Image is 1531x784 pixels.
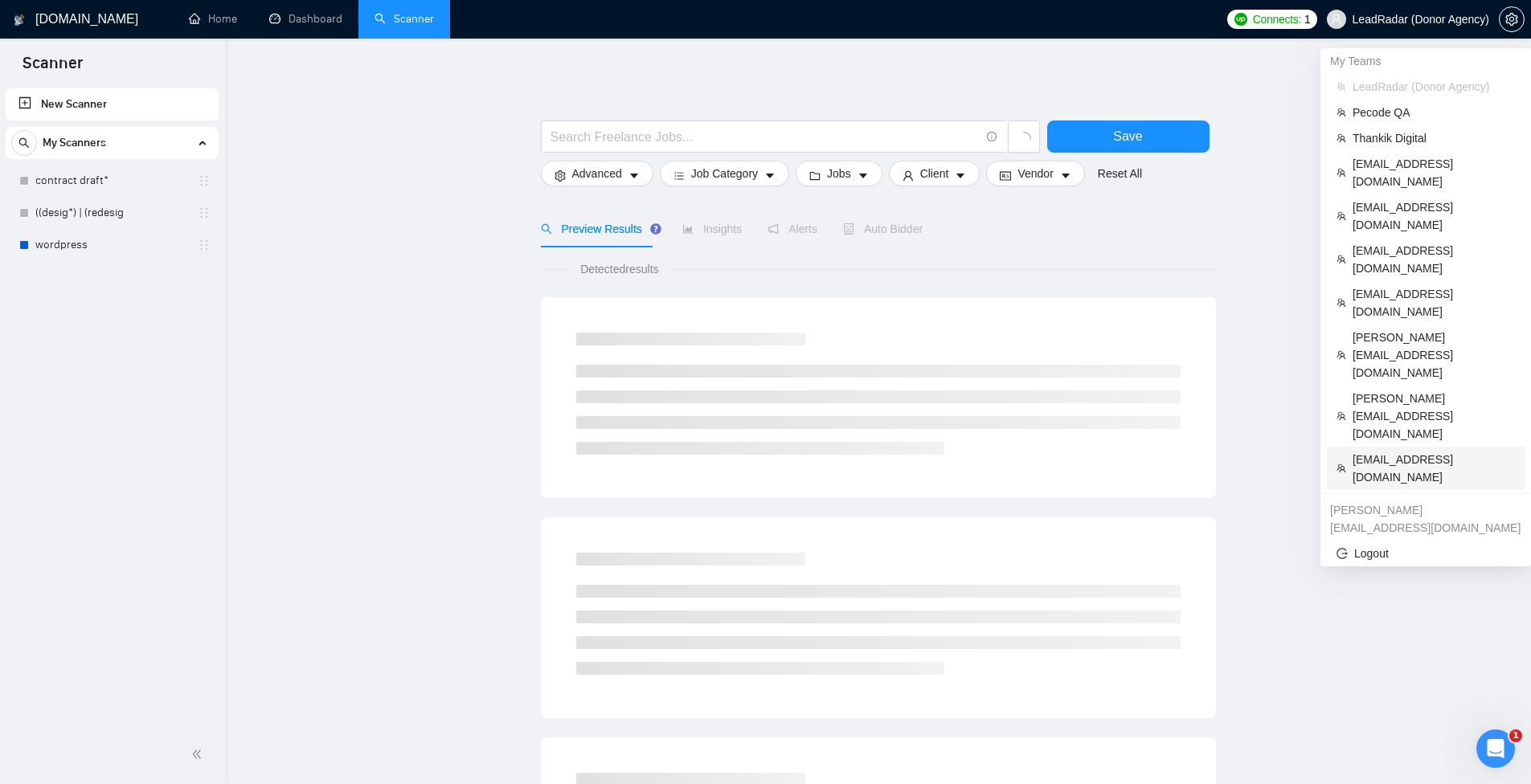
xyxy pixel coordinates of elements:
span: team [1337,411,1346,421]
span: Logout [1337,545,1515,562]
span: search [541,223,552,235]
span: Detected results [569,260,669,278]
span: info-circle [987,132,997,142]
input: Search Freelance Jobs... [551,127,980,147]
span: logout [1337,548,1348,559]
span: Preview Results [541,223,657,235]
a: New Scanner [18,88,206,120]
span: holder [198,206,211,219]
span: team [1337,255,1346,264]
button: settingAdvancedcaret-down [541,161,653,186]
span: bars [673,169,685,182]
span: Save [1113,126,1142,146]
a: wordpress [35,229,188,261]
button: userClientcaret-down [889,161,980,186]
span: loading [1017,132,1031,146]
span: Pecode QA [1353,104,1515,121]
a: setting [1499,13,1525,26]
button: barsJob Categorycaret-down [660,161,789,186]
span: Thankik Digital [1353,129,1515,147]
span: caret-down [764,169,776,182]
img: logo [14,7,25,33]
span: caret-down [1060,169,1071,182]
span: [PERSON_NAME][EMAIL_ADDRESS][DOMAIN_NAME] [1353,329,1515,382]
a: dashboardDashboard [269,12,342,26]
button: setting [1499,6,1525,32]
span: notification [768,223,779,235]
span: idcard [1000,169,1011,182]
span: 1 [1509,729,1522,742]
span: user [903,169,914,182]
span: team [1337,463,1346,473]
span: LeadRadar (Donor Agency) [1353,78,1515,96]
a: searchScanner [375,12,434,26]
button: search [11,130,37,156]
span: team [1337,298,1346,308]
span: [EMAIL_ADDRESS][DOMAIN_NAME] [1353,451,1515,486]
span: area-chart [682,223,694,235]
button: folderJobscaret-down [796,161,882,186]
li: New Scanner [6,88,219,120]
span: holder [198,174,211,187]
div: oleksandr.b+2@gigradar.io [1320,497,1531,541]
span: double-left [191,746,207,762]
span: team [1337,108,1346,117]
a: contract draft* [35,165,188,197]
span: Scanner [10,51,96,85]
span: search [12,137,36,149]
a: Reset All [1098,165,1142,182]
span: Advanced [572,165,622,182]
span: setting [1500,13,1524,26]
li: My Scanners [6,127,219,261]
span: Connects: [1253,10,1301,28]
span: robot [843,223,854,235]
span: team [1337,350,1346,360]
span: [EMAIL_ADDRESS][DOMAIN_NAME] [1353,242,1515,277]
span: 1 [1304,10,1311,28]
span: Alerts [768,223,817,235]
span: holder [198,239,211,251]
a: ((desig*) | (redesig [35,197,188,229]
div: Tooltip anchor [649,222,663,236]
iframe: Intercom live chat [1476,729,1515,768]
span: caret-down [628,169,640,182]
span: [EMAIL_ADDRESS][DOMAIN_NAME] [1353,285,1515,321]
span: Jobs [827,165,851,182]
a: homeHome [189,12,237,26]
span: Client [920,165,949,182]
span: folder [809,169,821,182]
span: user [1331,14,1342,25]
button: Save [1047,120,1210,153]
span: Insights [682,223,742,235]
img: upwork-logo.png [1234,13,1247,26]
span: [PERSON_NAME][EMAIL_ADDRESS][DOMAIN_NAME] [1353,390,1515,443]
span: caret-down [955,169,966,182]
span: Vendor [1017,165,1053,182]
span: team [1337,133,1346,143]
span: My Scanners [43,127,106,159]
div: My Teams [1320,48,1531,74]
span: setting [555,169,566,182]
button: idcardVendorcaret-down [986,161,1084,186]
span: Auto Bidder [843,223,923,235]
span: Job Category [691,165,758,182]
span: caret-down [858,169,869,182]
span: team [1337,211,1346,221]
span: team [1337,168,1346,178]
span: [EMAIL_ADDRESS][DOMAIN_NAME] [1353,155,1515,190]
span: [EMAIL_ADDRESS][DOMAIN_NAME] [1353,198,1515,234]
span: team [1337,82,1346,92]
